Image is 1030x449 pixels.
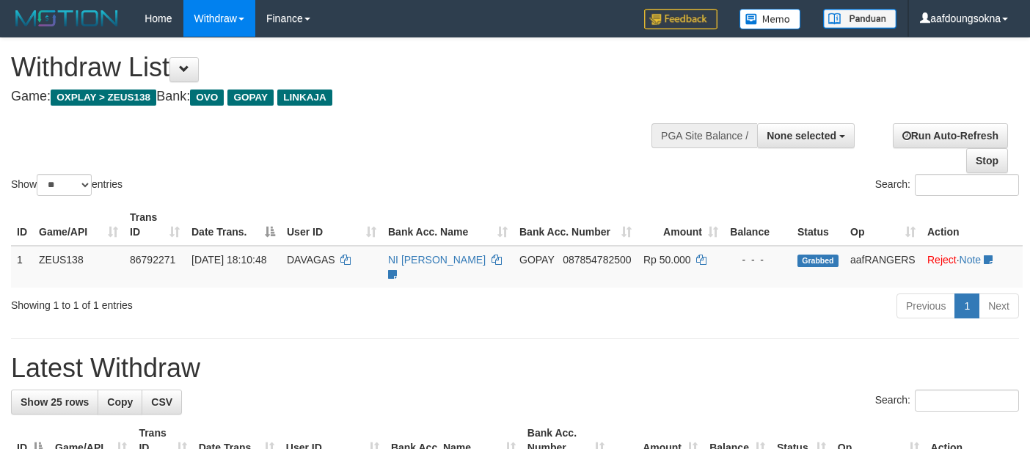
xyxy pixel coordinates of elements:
a: Run Auto-Refresh [893,123,1008,148]
td: · [921,246,1023,288]
span: CSV [151,396,172,408]
a: Previous [896,293,955,318]
th: Trans ID: activate to sort column ascending [124,204,186,246]
span: Rp 50.000 [643,254,691,266]
button: None selected [757,123,855,148]
div: Showing 1 to 1 of 1 entries [11,292,418,313]
img: MOTION_logo.png [11,7,123,29]
label: Search: [875,390,1019,412]
th: Date Trans.: activate to sort column descending [186,204,281,246]
a: Show 25 rows [11,390,98,415]
span: Show 25 rows [21,396,89,408]
span: GOPAY [519,254,554,266]
select: Showentries [37,174,92,196]
span: OVO [190,90,224,106]
span: LINKAJA [277,90,332,106]
th: Balance [724,204,792,246]
th: Status [792,204,844,246]
span: None selected [767,130,836,142]
a: CSV [142,390,182,415]
a: Next [979,293,1019,318]
span: GOPAY [227,90,274,106]
img: Feedback.jpg [644,9,717,29]
th: User ID: activate to sort column ascending [281,204,382,246]
span: Copy 087854782500 to clipboard [563,254,631,266]
h1: Withdraw List [11,53,672,82]
td: ZEUS138 [33,246,124,288]
a: 1 [954,293,979,318]
a: NI [PERSON_NAME] [388,254,486,266]
th: Op: activate to sort column ascending [844,204,921,246]
span: [DATE] 18:10:48 [191,254,266,266]
h1: Latest Withdraw [11,354,1019,383]
th: ID [11,204,33,246]
td: aafRANGERS [844,246,921,288]
a: Reject [927,254,957,266]
input: Search: [915,174,1019,196]
span: Copy [107,396,133,408]
a: Copy [98,390,142,415]
input: Search: [915,390,1019,412]
th: Amount: activate to sort column ascending [638,204,724,246]
img: panduan.png [823,9,896,29]
div: PGA Site Balance / [651,123,757,148]
a: Note [960,254,982,266]
label: Search: [875,174,1019,196]
th: Game/API: activate to sort column ascending [33,204,124,246]
span: DAVAGAS [287,254,335,266]
label: Show entries [11,174,123,196]
th: Bank Acc. Name: activate to sort column ascending [382,204,514,246]
img: Button%20Memo.svg [739,9,801,29]
span: 86792271 [130,254,175,266]
h4: Game: Bank: [11,90,672,104]
th: Bank Acc. Number: activate to sort column ascending [514,204,638,246]
span: Grabbed [797,255,839,267]
span: OXPLAY > ZEUS138 [51,90,156,106]
div: - - - [730,252,786,267]
a: Stop [966,148,1008,173]
th: Action [921,204,1023,246]
td: 1 [11,246,33,288]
